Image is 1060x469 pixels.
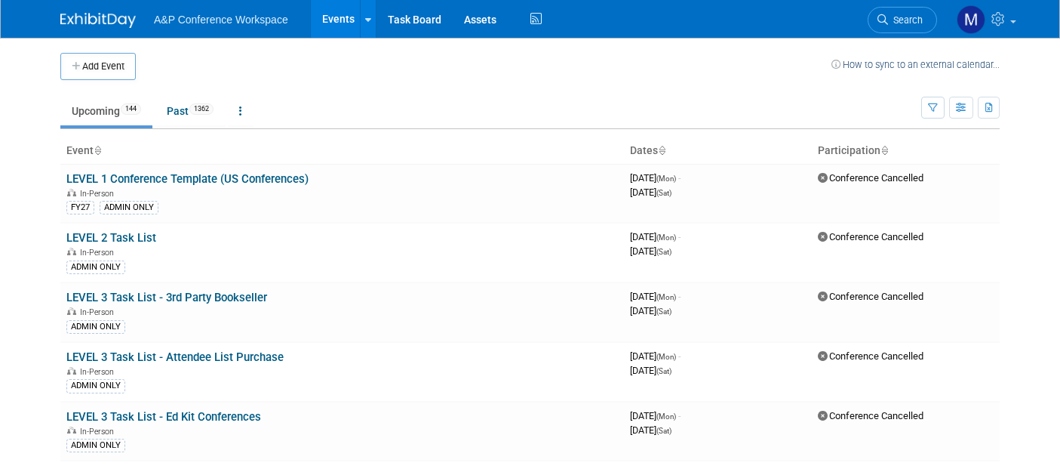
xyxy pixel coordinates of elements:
[66,231,156,245] a: LEVEL 2 Task List
[66,320,125,334] div: ADMIN ONLY
[818,291,923,302] span: Conference Cancelled
[67,248,76,255] img: In-Person Event
[656,412,676,421] span: (Mon)
[630,424,671,436] span: [DATE]
[66,201,94,214] div: FY27
[80,248,118,258] span: In-Person
[818,410,923,421] span: Conference Cancelled
[80,367,118,377] span: In-Person
[155,97,225,125] a: Past1362
[67,427,76,434] img: In-Person Event
[624,138,812,164] th: Dates
[67,307,76,315] img: In-Person Event
[656,174,676,183] span: (Mon)
[957,5,985,34] img: Michelle Kelly
[80,189,118,199] span: In-Person
[868,7,937,33] a: Search
[66,350,284,364] a: LEVEL 3 Task List - Attendee List Purchase
[818,350,923,362] span: Conference Cancelled
[880,144,888,156] a: Sort by Participation Type
[66,261,125,274] div: ADMIN ONLY
[630,365,671,376] span: [DATE]
[630,410,681,421] span: [DATE]
[80,427,118,437] span: In-Person
[67,367,76,375] img: In-Person Event
[656,427,671,435] span: (Sat)
[189,103,214,115] span: 1362
[656,307,671,316] span: (Sat)
[678,172,681,184] span: -
[630,245,671,257] span: [DATE]
[656,293,676,301] span: (Mon)
[66,291,267,304] a: LEVEL 3 Task List - 3rd Party Bookseller
[80,307,118,317] span: In-Person
[678,231,681,242] span: -
[100,201,158,214] div: ADMIN ONLY
[656,367,671,375] span: (Sat)
[888,14,923,26] span: Search
[66,410,261,424] a: LEVEL 3 Task List - Ed Kit Conferences
[658,144,665,156] a: Sort by Start Date
[818,231,923,242] span: Conference Cancelled
[831,59,1000,70] a: How to sync to an external calendar...
[66,379,125,393] div: ADMIN ONLY
[60,53,136,80] button: Add Event
[818,172,923,184] span: Conference Cancelled
[60,138,624,164] th: Event
[94,144,101,156] a: Sort by Event Name
[66,172,309,186] a: LEVEL 1 Conference Template (US Conferences)
[630,172,681,184] span: [DATE]
[630,291,681,302] span: [DATE]
[60,13,136,28] img: ExhibitDay
[630,305,671,316] span: [DATE]
[630,350,681,362] span: [DATE]
[121,103,141,115] span: 144
[812,138,1000,164] th: Participation
[630,231,681,242] span: [DATE]
[630,187,671,198] span: [DATE]
[656,233,676,242] span: (Mon)
[67,189,76,196] img: In-Person Event
[678,350,681,362] span: -
[678,291,681,302] span: -
[656,189,671,197] span: (Sat)
[656,248,671,256] span: (Sat)
[656,353,676,361] span: (Mon)
[60,97,152,125] a: Upcoming144
[678,410,681,421] span: -
[66,439,125,452] div: ADMIN ONLY
[154,14,288,26] span: A&P Conference Workspace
